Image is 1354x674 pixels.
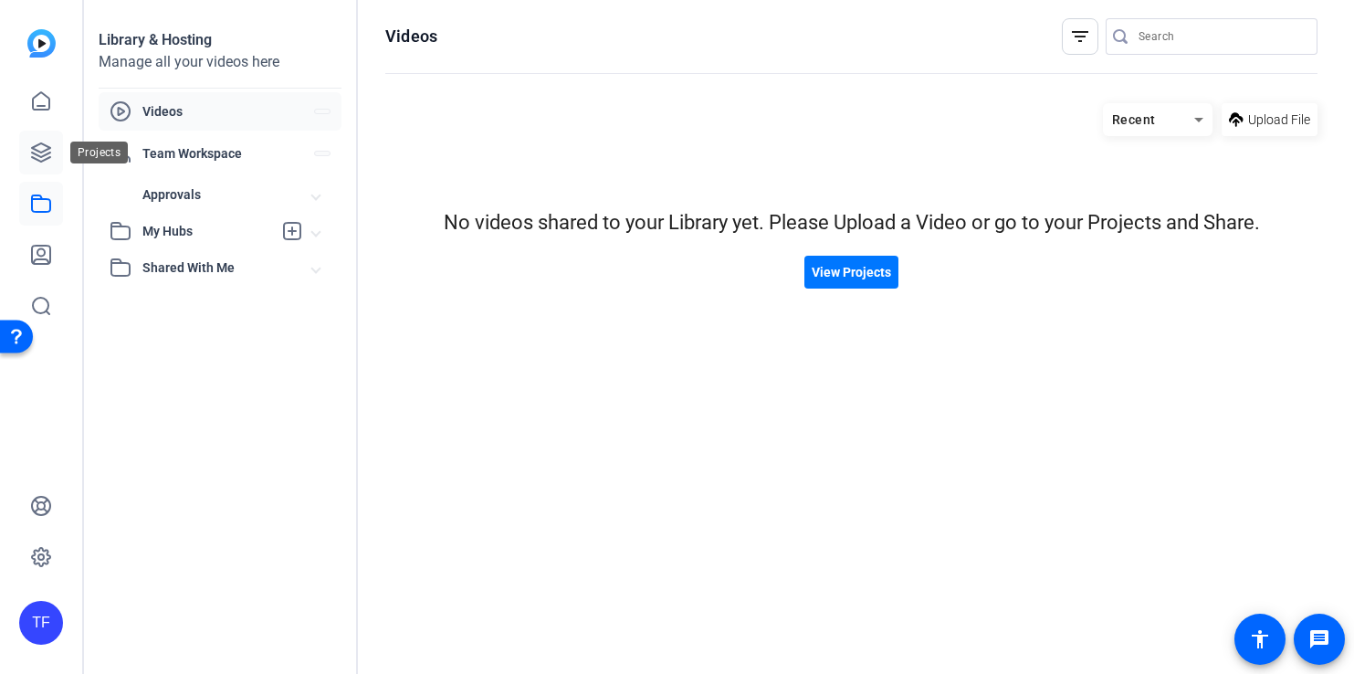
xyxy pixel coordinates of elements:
span: Team Workspace [142,144,314,163]
input: Search [1139,26,1303,47]
span: Recent [1112,112,1156,127]
mat-icon: message [1308,628,1330,650]
button: Upload File [1222,103,1317,136]
div: Library & Hosting [99,29,341,51]
span: My Hubs [142,222,272,241]
mat-expansion-panel-header: My Hubs [99,213,341,249]
mat-icon: filter_list [1069,26,1091,47]
span: Shared With Me [142,258,312,278]
span: Approvals [142,185,312,205]
mat-expansion-panel-header: Approvals [99,176,341,213]
span: Videos [142,102,314,121]
div: No videos shared to your Library yet. Please Upload a Video or go to your Projects and Share. [385,207,1317,237]
span: View Projects [812,263,891,282]
h1: Videos [385,26,437,47]
mat-expansion-panel-header: Shared With Me [99,249,341,286]
mat-icon: accessibility [1249,628,1271,650]
div: Projects [70,142,128,163]
span: Upload File [1248,111,1310,130]
div: Manage all your videos here [99,51,341,73]
button: View Projects [804,256,898,289]
div: TF [19,601,63,645]
img: blue-gradient.svg [27,29,56,58]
